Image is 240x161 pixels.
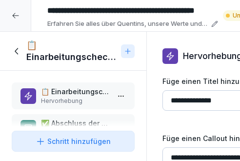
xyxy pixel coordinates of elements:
p: Erfahren Sie alles über Quentins, unsere Werte und Ihren Einstieg. Von [PERSON_NAME] über Schulun... [47,19,208,29]
p: 📋 Einarbeitungscheckliste - dein Survival-Guide [41,86,109,97]
p: ✅ Abschluss der Checkliste [41,118,109,128]
div: 📋 Einarbeitungscheckliste - dein Survival-GuideHervorhebung [12,82,135,109]
p: Hervorhebung [41,97,109,105]
h1: 📋 Einarbeitungscheckliste: Vorbereitung auf die Solo-Schicht [26,40,117,63]
button: Schritt hinzufügen [12,131,135,152]
div: ✅ Abschluss der ChecklisteListe [12,114,135,141]
div: Schritt hinzufügen [36,136,111,146]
